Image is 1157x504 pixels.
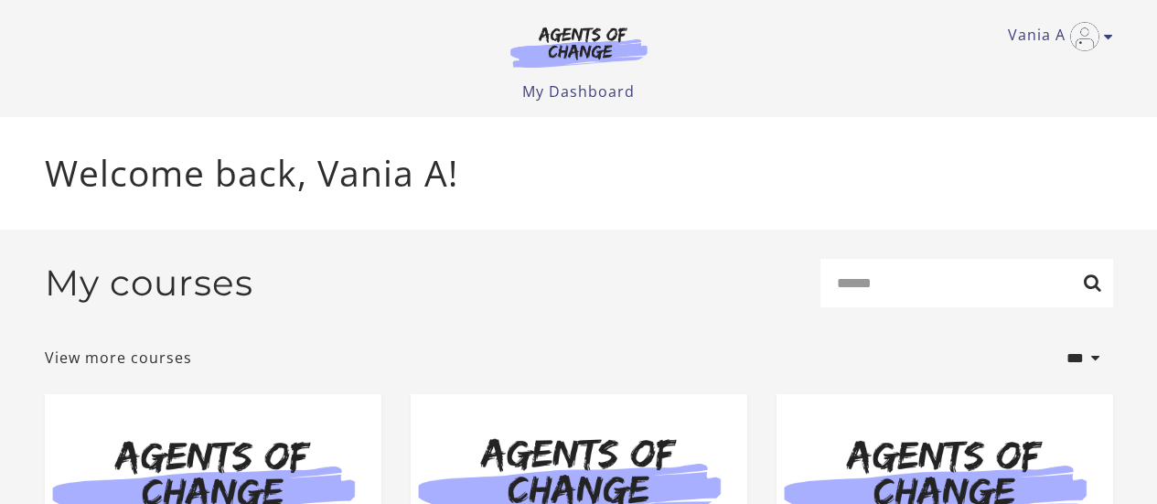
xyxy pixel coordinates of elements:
[1008,22,1104,51] a: Toggle menu
[522,81,635,102] a: My Dashboard
[45,262,253,305] h2: My courses
[491,26,667,68] img: Agents of Change Logo
[45,146,1113,200] p: Welcome back, Vania A!
[45,347,192,369] a: View more courses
